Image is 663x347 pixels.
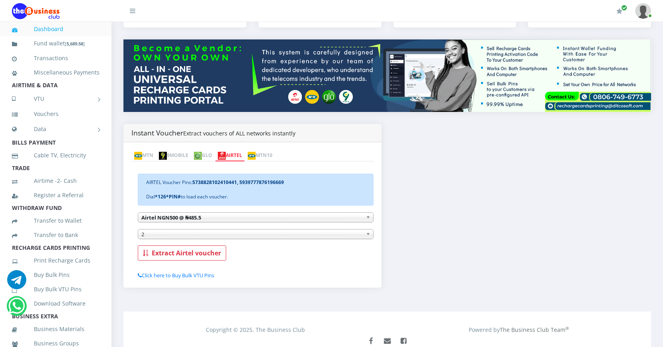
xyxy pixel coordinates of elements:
[8,302,25,316] a: Chat for support
[12,49,100,67] a: Transactions
[12,105,100,123] a: Vouchers
[12,294,100,313] a: Download Software
[12,20,100,38] a: Dashboard
[66,41,83,47] b: 5,689.58
[141,229,363,239] span: 2
[500,326,569,333] a: The Business Club Team®
[12,251,100,270] a: Print Recharge Cards
[12,212,100,230] a: Transfer to Wallet
[12,226,100,244] a: Transfer to Bank
[12,266,100,284] a: Buy Bulk Pins
[131,150,156,161] a: MTN
[141,214,201,221] b: Airtel NGN500 @ ₦485.5
[12,280,100,298] a: Buy Bulk VTU Pins
[12,172,100,190] a: Airtime -2- Cash
[183,129,295,137] small: Extract vouchers of ALL networks instantly
[138,174,374,206] div: AIRTEL Voucher Pins: Dial to load each voucher.
[65,41,85,47] small: [ ]
[248,152,256,160] img: mtn.png
[138,272,214,279] a: Click here to Buy Bulk VTU Pins
[192,179,284,186] b: 5738828102410441, 5939777876196669
[218,152,226,160] img: airtel.png
[12,3,60,19] img: Logo
[7,276,26,289] a: Chat for support
[194,152,202,160] img: glo.png
[152,249,221,257] b: Extract Airtel voucher
[12,89,100,109] a: VTU
[134,152,142,160] img: mtn.png
[12,186,100,204] a: Register a Referral
[215,150,245,161] a: AIRTEL
[12,119,100,139] a: Data
[387,325,651,334] div: Powered by
[131,129,374,137] h4: Instant Voucher
[159,152,167,160] img: 9mobile.png
[621,5,627,11] span: Renew/Upgrade Subscription
[156,150,191,161] a: 9MOBILE
[12,146,100,165] a: Cable TV, Electricity
[123,39,651,112] img: multitenant_rcp.png
[124,325,387,334] div: Copyright © 2025. The Business Club
[245,150,275,161] a: MTN10
[191,150,215,161] a: GLO
[12,34,100,53] a: Fund wallet[5,689.58]
[138,245,226,261] button: Extract Airtel voucher
[616,8,622,14] i: Renew/Upgrade Subscription
[635,3,651,19] img: User
[565,325,569,331] sup: ®
[12,63,100,82] a: Miscellaneous Payments
[12,320,100,338] a: Business Materials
